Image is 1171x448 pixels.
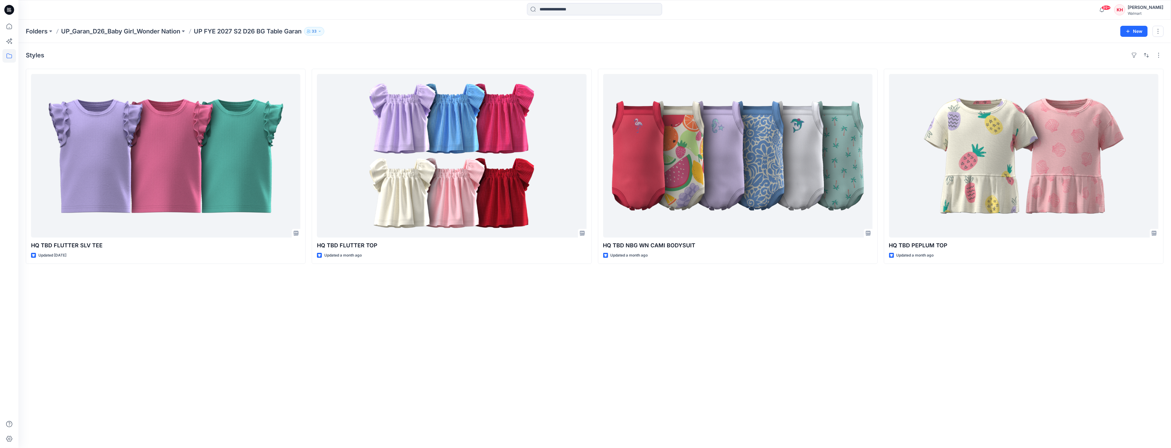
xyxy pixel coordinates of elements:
button: New [1120,26,1148,37]
p: Updated a month ago [611,252,648,259]
div: KH [1114,4,1125,15]
a: Folders [26,27,48,36]
p: HQ TBD FLUTTER TOP [317,241,586,250]
p: HQ TBD PEPLUM TOP [889,241,1158,250]
div: [PERSON_NAME] [1128,4,1163,11]
a: UP_Garan_D26_Baby Girl_Wonder Nation [61,27,180,36]
p: HQ TBD NBG WN CAMI BODYSUIT [603,241,872,250]
p: 33 [312,28,317,35]
a: HQ TBD NBG WN CAMI BODYSUIT [603,74,872,238]
p: HQ TBD FLUTTER SLV TEE [31,241,300,250]
h4: Styles [26,52,44,59]
button: 33 [304,27,324,36]
a: HQ TBD FLUTTER TOP [317,74,586,238]
p: UP FYE 2027 S2 D26 BG Table Garan [194,27,302,36]
p: Updated a month ago [324,252,362,259]
a: HQ TBD FLUTTER SLV TEE [31,74,300,238]
p: Updated [DATE] [38,252,66,259]
p: Updated a month ago [896,252,934,259]
span: 99+ [1102,5,1111,10]
div: Walmart [1128,11,1163,16]
a: HQ TBD PEPLUM TOP [889,74,1158,238]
